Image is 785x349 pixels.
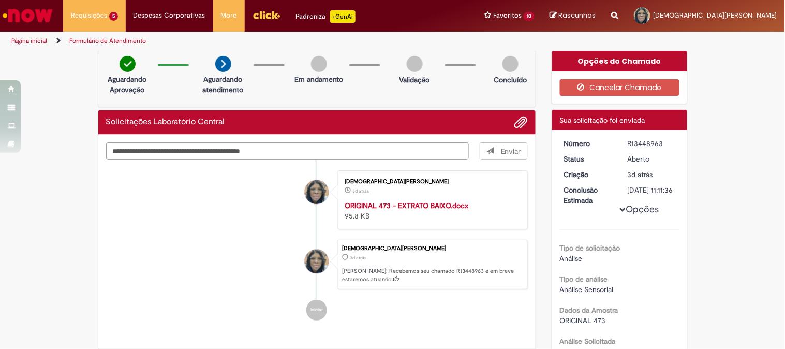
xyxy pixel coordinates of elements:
div: [DEMOGRAPHIC_DATA][PERSON_NAME] [345,179,517,185]
p: Aguardando atendimento [198,74,248,95]
span: 3d atrás [350,255,366,261]
div: 26/08/2025 15:11:33 [628,169,676,180]
div: [DEMOGRAPHIC_DATA][PERSON_NAME] [342,245,522,252]
p: [PERSON_NAME]! Recebemos seu chamado R13448963 e em breve estaremos atuando. [342,267,522,283]
div: R13448963 [628,138,676,149]
span: Rascunhos [559,10,596,20]
img: arrow-next.png [215,56,231,72]
h2: Solicitações Laboratório Central Histórico de tíquete [106,118,225,127]
span: Análise Sensorial [560,285,614,294]
div: 95.8 KB [345,200,517,221]
textarea: Digite sua mensagem aqui... [106,142,469,160]
span: Despesas Corporativas [134,10,205,21]
a: Rascunhos [550,11,596,21]
time: 26/08/2025 15:11:33 [628,170,653,179]
span: More [221,10,237,21]
dt: Número [556,138,620,149]
span: [DEMOGRAPHIC_DATA][PERSON_NAME] [654,11,777,20]
div: Cristiane Alves Da Silva Luna Pontes [305,250,329,273]
dt: Status [556,154,620,164]
a: Página inicial [11,37,47,45]
p: Aguardando Aprovação [102,74,153,95]
img: img-circle-grey.png [407,56,423,72]
div: Cristiane Alves Da Silva Luna Pontes [305,180,329,204]
ul: Trilhas de página [8,32,515,51]
span: Sua solicitação foi enviada [560,115,645,125]
div: Padroniza [296,10,356,23]
img: img-circle-grey.png [311,56,327,72]
ul: Histórico de tíquete [106,160,528,331]
div: Opções do Chamado [552,51,687,71]
span: Favoritos [493,10,522,21]
span: ORIGINAL 473 [560,316,606,325]
dt: Conclusão Estimada [556,185,620,206]
img: check-circle-green.png [120,56,136,72]
span: Análise [560,254,583,263]
img: img-circle-grey.png [502,56,519,72]
b: Análise Solicitada [560,337,616,346]
span: Requisições [71,10,107,21]
img: ServiceNow [1,5,54,26]
div: Aberto [628,154,676,164]
span: 5 [109,12,118,21]
button: Adicionar anexos [514,115,528,129]
b: Dados da Amostra [560,306,618,315]
span: 3d atrás [352,188,369,194]
time: 26/08/2025 15:21:02 [352,188,369,194]
img: click_logo_yellow_360x200.png [253,7,280,23]
li: Cristiane Alves Da Silva Luna Pontes [106,240,528,289]
a: Formulário de Atendimento [69,37,146,45]
a: ORIGINAL 473 - EXTRATO BAIXO.docx [345,201,468,210]
p: Em andamento [294,74,343,84]
span: 3d atrás [628,170,653,179]
div: [DATE] 11:11:36 [628,185,676,195]
button: Cancelar Chamado [560,79,679,96]
p: Concluído [494,75,527,85]
p: +GenAi [330,10,356,23]
dt: Criação [556,169,620,180]
b: Tipo de análise [560,274,608,284]
span: 10 [524,12,535,21]
time: 26/08/2025 15:11:33 [350,255,366,261]
b: Tipo de solicitação [560,243,620,253]
p: Validação [399,75,430,85]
